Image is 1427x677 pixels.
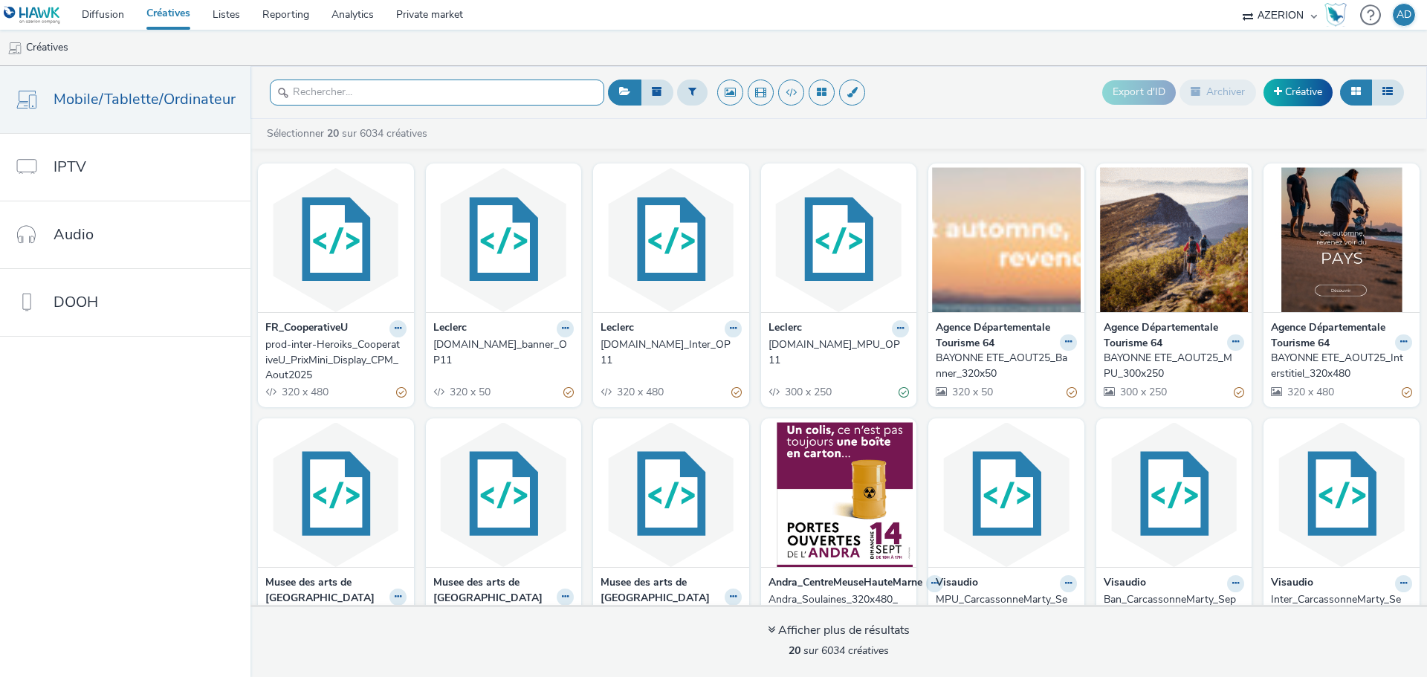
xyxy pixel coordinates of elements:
[563,384,574,400] div: Partiellement valide
[1271,592,1412,623] a: Inter_CarcassonneMarty_Sept
[1234,384,1244,400] div: Partiellement valide
[54,224,94,245] span: Audio
[1263,79,1333,106] a: Créative
[1102,80,1176,104] button: Export d'ID
[1119,385,1167,399] span: 300 x 250
[768,592,910,623] a: Andra_Soulaines_320x480_08.08.2025
[597,167,745,312] img: E.Leclerc_Inter_OP11 visual
[327,126,339,140] strong: 20
[765,422,913,567] img: Andra_Soulaines_320x480_08.08.2025 visual
[1271,575,1313,592] strong: Visaudio
[1104,592,1239,623] div: Ban_CarcassonneMarty_Sept
[899,384,909,400] div: Valide
[1100,422,1249,567] img: Ban_CarcassonneMarty_Sept visual
[430,422,578,567] img: MPU_Comelec_Aout visual
[430,167,578,312] img: E.Leclerc_banner_OP11 visual
[1104,351,1239,381] div: BAYONNE ETE_AOUT25_MPU_300x250
[932,422,1081,567] img: MPU_CarcassonneMarty_Sept visual
[448,385,491,399] span: 320 x 50
[789,644,889,658] span: sur 6034 créatives
[54,291,98,313] span: DOOH
[936,320,1056,351] strong: Agence Départementale Tourisme 64
[433,337,569,368] div: [DOMAIN_NAME]_banner_OP11
[1067,384,1077,400] div: Partiellement valide
[768,337,910,368] a: [DOMAIN_NAME]_MPU_OP11
[1402,384,1412,400] div: Partiellement valide
[1324,3,1353,27] a: Hawk Academy
[1271,351,1406,381] div: BAYONNE ETE_AOUT25_Interstitiel_320x480
[1271,351,1412,381] a: BAYONNE ETE_AOUT25_Interstitiel_320x480
[936,351,1077,381] a: BAYONNE ETE_AOUT25_Banner_320x50
[936,592,1077,623] a: MPU_CarcassonneMarty_Sept
[265,337,407,383] a: prod-inter-Heroiks_CooperativeU_PrixMini_Display_CPM_Aout2025
[765,167,913,312] img: E.Leclerc_MPU_OP11 visual
[396,384,407,400] div: Partiellement valide
[936,351,1071,381] div: BAYONNE ETE_AOUT25_Banner_320x50
[265,126,433,140] a: Sélectionner sur 6034 créatives
[597,422,745,567] img: Inter_Comelec_Aout visual
[1100,167,1249,312] img: BAYONNE ETE_AOUT25_MPU_300x250 visual
[1324,3,1347,27] img: Hawk Academy
[1397,4,1411,26] div: AD
[768,337,904,368] div: [DOMAIN_NAME]_MPU_OP11
[54,156,86,178] span: IPTV
[7,41,22,56] img: mobile
[768,622,910,639] div: Afficher plus de résultats
[1267,422,1416,567] img: Inter_CarcassonneMarty_Sept visual
[768,575,922,592] strong: Andra_CentreMeuseHauteMarne
[1340,80,1372,105] button: Grille
[262,422,410,567] img: Ban_Comelec_Aout visual
[1104,592,1245,623] a: Ban_CarcassonneMarty_Sept
[936,575,978,592] strong: Visaudio
[270,80,604,106] input: Rechercher...
[262,167,410,312] img: prod-inter-Heroiks_CooperativeU_PrixMini_Display_CPM_Aout2025 visual
[265,320,348,337] strong: FR_CooperativeU
[433,575,554,606] strong: Musee des arts de [GEOGRAPHIC_DATA]
[433,337,575,368] a: [DOMAIN_NAME]_banner_OP11
[601,320,634,337] strong: Leclerc
[768,320,802,337] strong: Leclerc
[4,6,61,25] img: undefined Logo
[1104,575,1146,592] strong: Visaudio
[615,385,664,399] span: 320 x 480
[783,385,832,399] span: 300 x 250
[1371,80,1404,105] button: Liste
[768,592,904,623] div: Andra_Soulaines_320x480_08.08.2025
[1271,592,1406,623] div: Inter_CarcassonneMarty_Sept
[54,88,236,110] span: Mobile/Tablette/Ordinateur
[601,337,742,368] a: [DOMAIN_NAME]_Inter_OP11
[1271,320,1391,351] strong: Agence Départementale Tourisme 64
[1180,80,1256,105] button: Archiver
[265,575,386,606] strong: Musee des arts de [GEOGRAPHIC_DATA]
[1104,351,1245,381] a: BAYONNE ETE_AOUT25_MPU_300x250
[731,384,742,400] div: Partiellement valide
[932,167,1081,312] img: BAYONNE ETE_AOUT25_Banner_320x50 visual
[789,644,800,658] strong: 20
[1104,320,1224,351] strong: Agence Départementale Tourisme 64
[265,337,401,383] div: prod-inter-Heroiks_CooperativeU_PrixMini_Display_CPM_Aout2025
[951,385,993,399] span: 320 x 50
[601,337,736,368] div: [DOMAIN_NAME]_Inter_OP11
[433,320,467,337] strong: Leclerc
[280,385,329,399] span: 320 x 480
[936,592,1071,623] div: MPU_CarcassonneMarty_Sept
[1267,167,1416,312] img: BAYONNE ETE_AOUT25_Interstitiel_320x480 visual
[601,575,721,606] strong: Musee des arts de [GEOGRAPHIC_DATA]
[1286,385,1334,399] span: 320 x 480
